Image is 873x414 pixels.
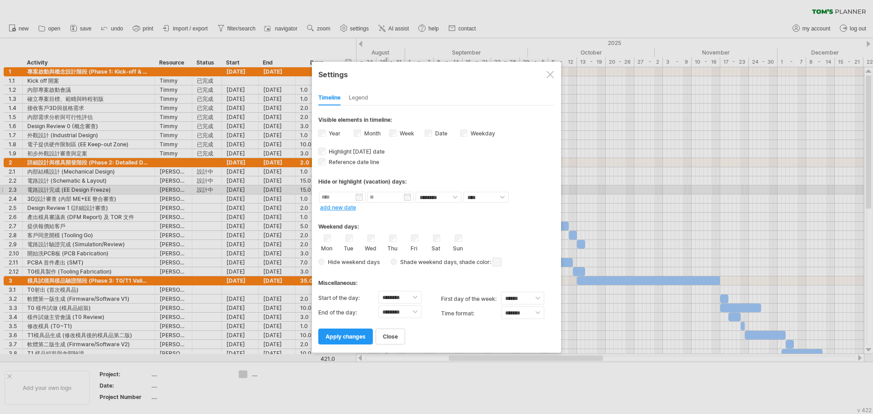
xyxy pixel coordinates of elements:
label: Sun [452,243,463,252]
span: close [383,333,398,340]
a: add new date [320,204,356,211]
div: Miscellaneous: [318,271,555,289]
label: Year [327,130,341,137]
span: , shade color: [457,257,502,268]
label: first day of the week: [441,292,501,306]
span: click here to change the shade color [492,258,502,266]
label: Time format: [441,306,501,321]
span: Hide weekend days [325,259,380,265]
label: Start of the day: [318,291,378,305]
span: apply changes [326,333,366,340]
div: Timeline [318,91,341,105]
div: Visible elements in timeline: [318,116,555,126]
label: Sat [430,243,442,252]
span: Highlight [DATE] date [327,148,385,155]
span: Shade weekend days [397,259,457,265]
div: Legend [349,91,368,105]
label: Week [398,130,414,137]
label: Month [362,130,381,137]
a: apply changes [318,329,373,344]
span: Reference date line [327,159,379,165]
div: Hide or highlight (vacation) days: [318,178,555,185]
label: Mon [321,243,332,252]
label: Thu [386,243,398,252]
label: Date [433,130,447,137]
a: close [376,329,405,344]
label: Tue [343,243,354,252]
label: End of the day: [318,305,378,320]
label: Weekday [469,130,495,137]
label: Fri [408,243,420,252]
label: Wed [365,243,376,252]
div: Settings [318,66,555,82]
div: Weekend days: [318,214,555,232]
